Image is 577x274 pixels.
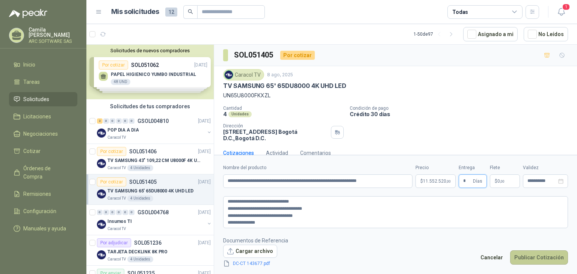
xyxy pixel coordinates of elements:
label: Precio [415,164,456,171]
div: 2 [97,118,103,124]
div: Por cotizar [97,147,126,156]
button: Solicitudes de nuevos compradores [89,48,211,53]
div: 0 [122,118,128,124]
button: No Leídos [524,27,568,41]
span: Licitaciones [23,112,51,121]
div: 0 [129,210,134,215]
span: 12 [165,8,177,17]
p: Documentos de Referencia [223,236,288,245]
div: Todas [452,8,468,16]
div: 0 [103,118,109,124]
p: 4 [223,111,227,117]
span: Cotizar [23,147,41,155]
img: Company Logo [225,71,233,79]
span: Inicio [23,61,35,69]
div: 4 Unidades [127,195,153,201]
p: TV SAMSUNG 65' 65DU8000 4K UHD LED [223,82,346,90]
p: GSOL004810 [137,118,169,124]
a: Por cotizarSOL051405[DATE] Company LogoTV SAMSUNG 65' 65DU8000 4K UHD LEDCaracol TV4 Unidades [86,174,214,205]
button: Asignado a mi [463,27,518,41]
div: 0 [110,118,115,124]
a: Por adjudicarSOL051236[DATE] Company LogoTARJETA DECKLINK 8K PROCaracol TV4 Unidades [86,235,214,266]
div: Cotizaciones [223,149,254,157]
p: Caracol TV [107,135,126,141]
span: Días [473,175,482,188]
button: Cancelar [476,250,507,265]
span: 0 [497,179,504,183]
button: Cargar archivo [223,245,277,258]
a: Manuales y ayuda [9,221,77,236]
p: [DATE] [198,239,211,247]
a: Cotizar [9,144,77,158]
p: Cantidad [223,106,344,111]
p: Caracol TV [107,165,126,171]
img: Logo peakr [9,9,47,18]
span: Negociaciones [23,130,58,138]
img: Company Logo [97,189,106,198]
div: Solicitudes de nuevos compradoresPor cotizarSOL051062[DATE] PAPEL HIGIENICO YUMBO INDUSTRIAL48 UN... [86,45,214,99]
a: Configuración [9,204,77,218]
a: Por cotizarSOL051406[DATE] Company LogoTV SAMSUNG 43" 109,22 CM U8000F 4K UHDCaracol TV4 Unidades [86,144,214,174]
a: Remisiones [9,187,77,201]
div: 0 [103,210,109,215]
label: Nombre del producto [223,164,412,171]
div: Actividad [266,149,288,157]
div: Solicitudes de tus compradores [86,99,214,114]
a: Órdenes de Compra [9,161,77,184]
p: ARC SOFTWARE SAS [29,39,77,44]
div: 1 - 50 de 97 [414,28,457,40]
span: close-circle [558,179,563,184]
div: Por adjudicar [97,238,131,247]
span: $ [495,179,497,183]
a: Negociaciones [9,127,77,141]
p: 8 ago, 2025 [267,71,293,79]
div: 4 Unidades [127,256,153,262]
div: 0 [110,210,115,215]
span: Configuración [23,207,56,215]
span: search [188,9,193,14]
p: Camila [PERSON_NAME] [29,27,77,38]
label: Validez [523,164,568,171]
div: 0 [122,210,128,215]
span: ,00 [500,179,504,183]
span: Tareas [23,78,40,86]
p: $ 0,00 [490,174,520,188]
span: Manuales y ayuda [23,224,66,233]
div: Comentarios [300,149,331,157]
span: ,00 [446,179,451,183]
a: 2 0 0 0 0 0 GSOL004810[DATE] Company LogoPOP DIA A DIACaracol TV [97,117,212,141]
p: TV SAMSUNG 43" 109,22 CM U8000F 4K UHD [107,157,201,164]
div: 0 [116,210,122,215]
span: 11.552.520 [423,179,451,183]
a: Solicitudes [9,92,77,106]
p: Dirección [223,123,328,129]
p: [DATE] [198,179,211,186]
img: Company Logo [97,250,106,259]
span: Remisiones [23,190,51,198]
a: Tareas [9,75,77,89]
p: POP DIA A DIA [107,127,139,134]
label: Flete [490,164,520,171]
p: [DATE] [198,118,211,125]
div: Por cotizar [280,51,315,60]
span: Solicitudes [23,95,49,103]
p: [DATE] [198,209,211,216]
a: Licitaciones [9,109,77,124]
p: Crédito 30 días [350,111,574,117]
img: Company Logo [97,159,106,168]
p: Caracol TV [107,226,126,232]
p: [STREET_ADDRESS] Bogotá D.C. , Bogotá D.C. [223,129,328,141]
h3: SOL051405 [234,49,274,61]
a: 0 0 0 0 0 0 GSOL004768[DATE] Company LogoInsumos TICaracol TV [97,208,212,232]
div: 0 [129,118,134,124]
a: Inicio [9,58,77,72]
p: SOL051236 [134,240,162,245]
div: Caracol TV [223,69,264,80]
p: SOL051405 [129,179,157,185]
p: Caracol TV [107,256,126,262]
p: Insumos TI [107,218,132,225]
img: Company Logo [97,220,106,229]
div: 4 Unidades [127,165,153,171]
div: 0 [116,118,122,124]
button: 1 [554,5,568,19]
